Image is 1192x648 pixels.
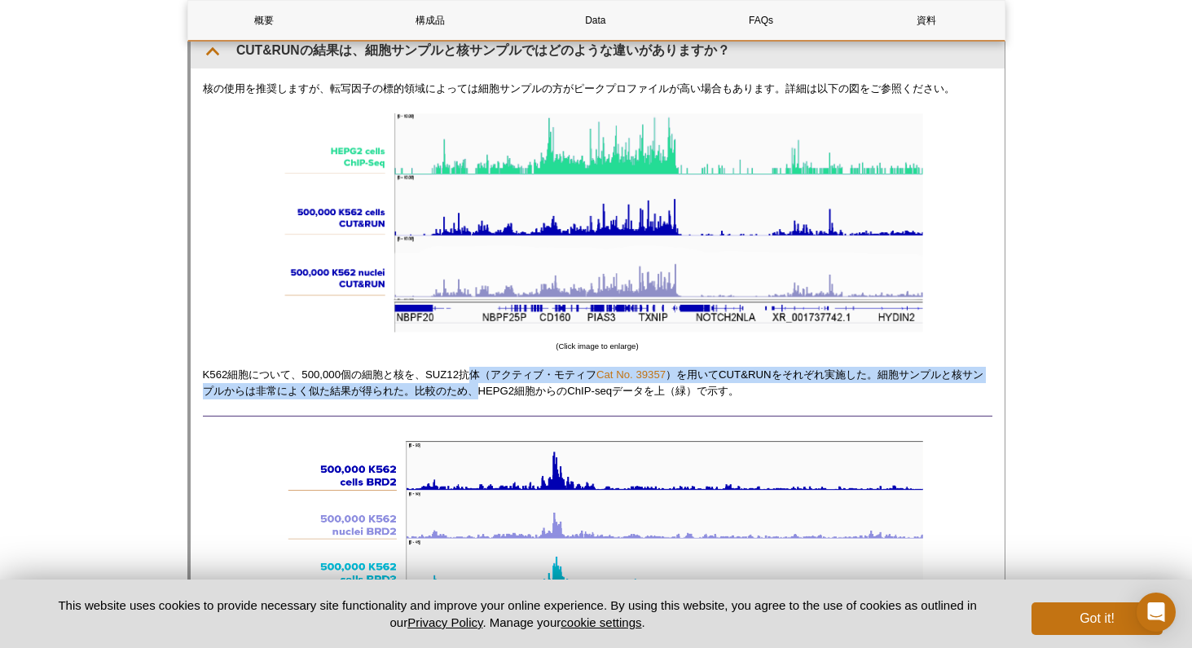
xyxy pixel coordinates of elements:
a: FAQs [684,1,838,40]
button: cookie settings [561,615,641,629]
div: Open Intercom Messenger [1137,593,1176,632]
a: Cat No. 39357 [596,368,666,381]
a: 概要 [188,1,341,40]
span: (Click image to enlarge) [556,342,638,350]
a: 資料 [850,1,1003,40]
summary: CUT&RUNの結果は、細胞サンプルと核サンプルではどのような違いがありますか？ [191,32,1005,68]
a: 構成品 [354,1,507,40]
p: 核の使用を推奨しますが、転写因子の標的領域によっては細胞サンプルの方がピークプロファイルが高い場合もあります。詳細は以下の図をご参照ください。 [203,81,992,97]
a: Privacy Policy [407,615,482,629]
img: Cell samples versus nuclei samples graph 1 [271,113,923,333]
p: This website uses cookies to provide necessary site functionality and improve your online experie... [30,597,1005,631]
a: Data [519,1,672,40]
p: K562細胞について、500,000個の細胞と核を、SUZ12抗体（アクティブ・モティフ ）を用いてCUT&RUNをそれぞれ実施した。細胞サンプルと核サンプルからは非常によく似た結果が得られた。... [203,367,992,399]
button: Got it! [1031,602,1162,635]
